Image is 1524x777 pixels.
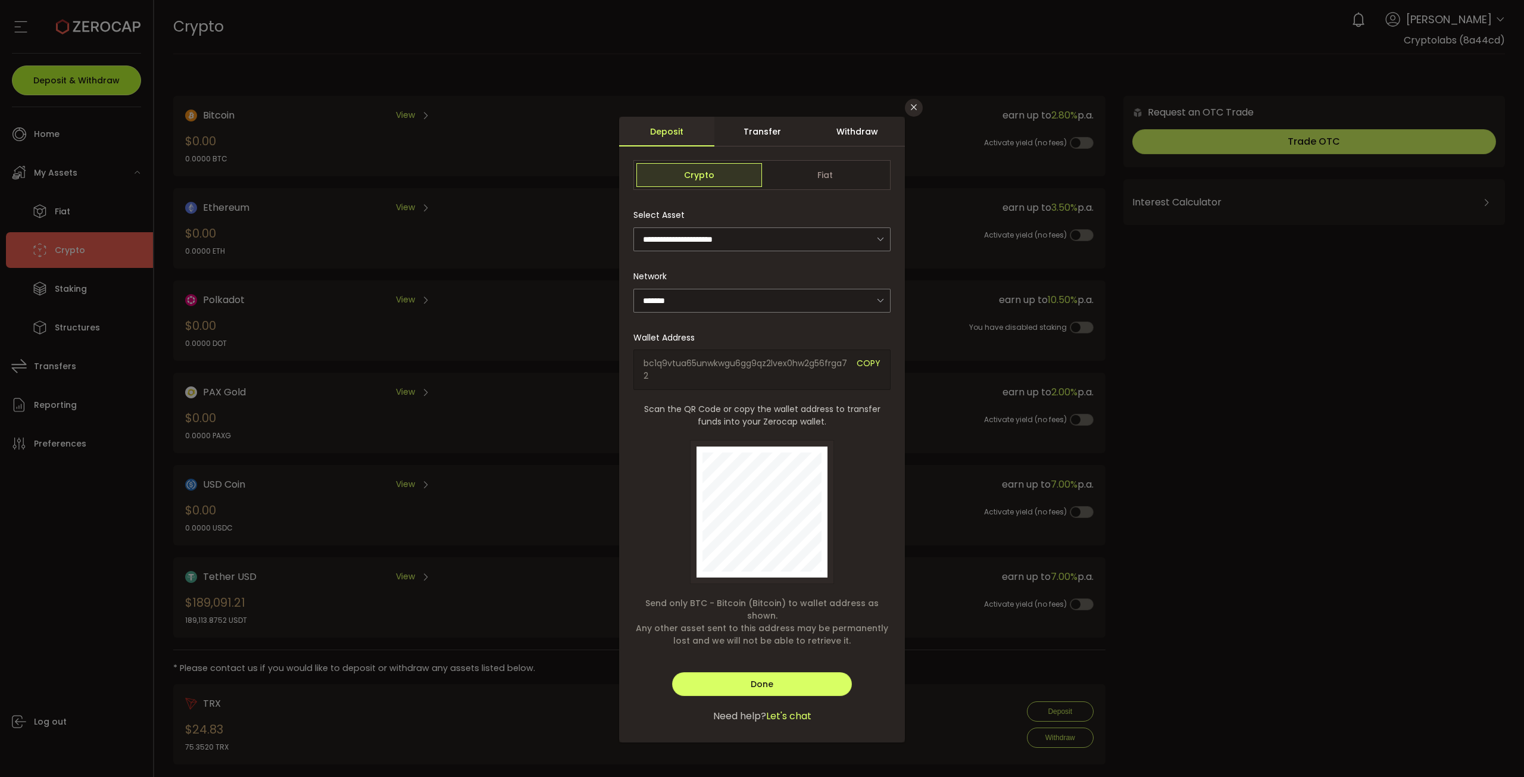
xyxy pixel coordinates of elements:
[633,332,702,344] label: Wallet Address
[636,163,762,187] span: Crypto
[644,357,848,382] span: bc1q9vtua65unwkwgu6gg9qz2lvex0hw2g56frga72
[633,403,891,428] span: Scan the QR Code or copy the wallet address to transfer funds into your Zerocap wallet.
[810,117,905,146] div: Withdraw
[857,357,880,382] span: COPY
[713,709,766,723] span: Need help?
[633,270,674,282] label: Network
[766,709,811,723] span: Let's chat
[751,678,773,690] span: Done
[633,597,891,622] span: Send only BTC - Bitcoin (Bitcoin) to wallet address as shown.
[905,99,923,117] button: Close
[1464,720,1524,777] iframe: Chat Widget
[762,163,888,187] span: Fiat
[619,117,714,146] div: Deposit
[633,622,891,647] span: Any other asset sent to this address may be permanently lost and we will not be able to retrieve it.
[714,117,810,146] div: Transfer
[633,209,692,221] label: Select Asset
[619,117,905,742] div: dialog
[672,672,852,696] button: Done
